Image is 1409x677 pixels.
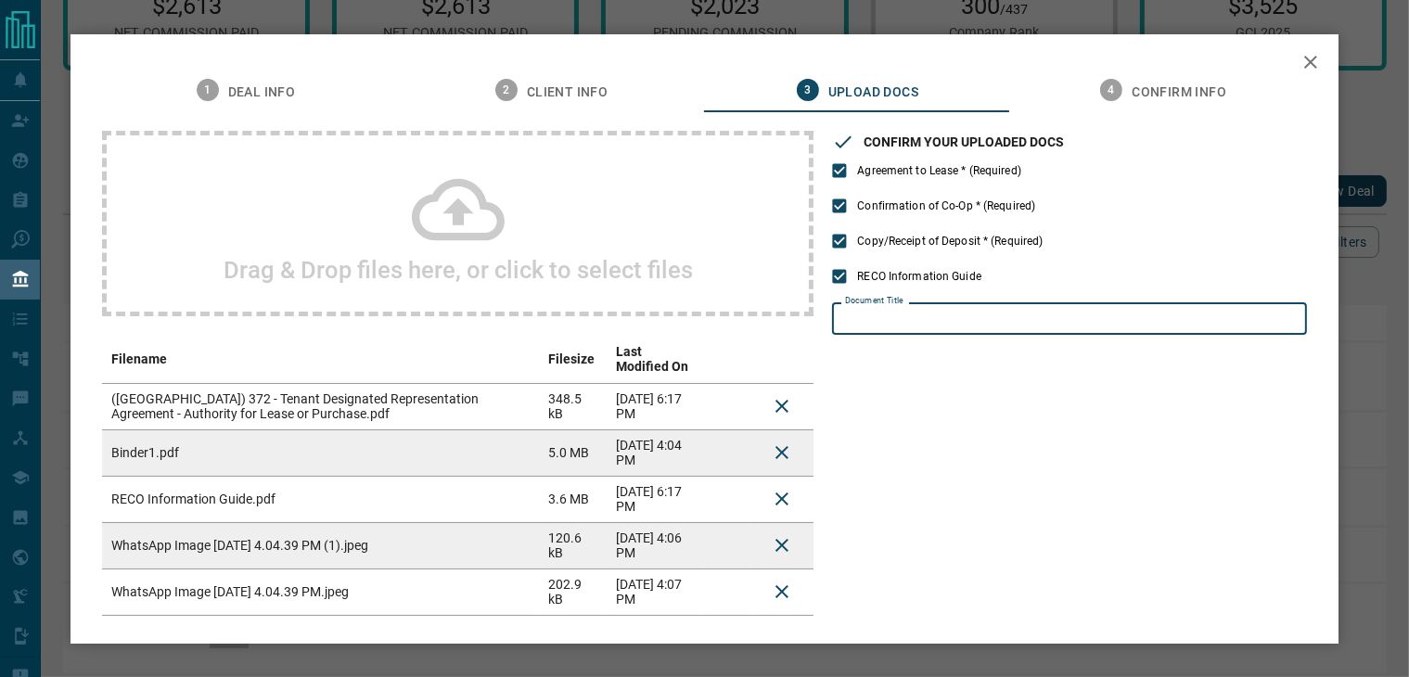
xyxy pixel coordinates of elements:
[607,568,705,615] td: [DATE] 4:07 PM
[607,522,705,568] td: [DATE] 4:06 PM
[503,83,509,96] text: 2
[704,335,750,384] th: download action column
[102,568,539,615] td: WhatsApp Image [DATE] 4.04.39 PM.jpeg
[102,476,539,522] td: RECO Information Guide.pdf
[527,84,608,101] span: Client Info
[1132,84,1226,101] span: Confirm Info
[607,335,705,384] th: Last Modified On
[750,335,813,384] th: delete file action column
[828,84,918,101] span: Upload Docs
[102,429,539,476] td: Binder1.pdf
[607,476,705,522] td: [DATE] 6:17 PM
[539,568,607,615] td: 202.9 kB
[760,569,804,614] button: Delete
[224,256,693,284] h2: Drag & Drop files here, or click to select files
[1108,83,1115,96] text: 4
[539,335,607,384] th: Filesize
[539,429,607,476] td: 5.0 MB
[857,198,1035,214] span: Confirmation of Co-Op * (Required)
[102,383,539,429] td: ([GEOGRAPHIC_DATA]) 372 - Tenant Designated Representation Agreement - Authority for Lease or Pur...
[760,384,804,428] button: Delete
[857,268,980,285] span: RECO Information Guide
[102,335,539,384] th: Filename
[102,522,539,568] td: WhatsApp Image [DATE] 4.04.39 PM (1).jpeg
[607,429,705,476] td: [DATE] 4:04 PM
[539,476,607,522] td: 3.6 MB
[845,295,903,307] label: Document Title
[864,134,1064,149] h3: CONFIRM YOUR UPLOADED DOCS
[760,523,804,568] button: Delete
[204,83,211,96] text: 1
[857,162,1021,179] span: Agreement to Lease * (Required)
[760,477,804,521] button: Delete
[228,84,296,101] span: Deal Info
[539,522,607,568] td: 120.6 kB
[102,131,813,316] div: Drag & Drop files here, or click to select files
[857,233,1043,249] span: Copy/Receipt of Deposit * (Required)
[760,430,804,475] button: Delete
[539,383,607,429] td: 348.5 kB
[607,383,705,429] td: [DATE] 6:17 PM
[804,83,811,96] text: 3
